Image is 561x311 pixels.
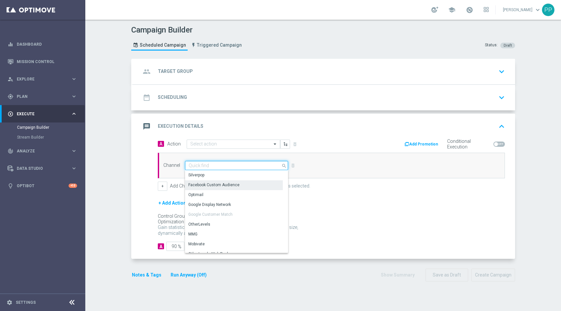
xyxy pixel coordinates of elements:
button: track_changes Analyze keyboard_arrow_right [7,148,77,154]
colored-tag: Draft [500,42,515,48]
a: Settings [16,300,36,304]
button: Data Studio keyboard_arrow_right [7,166,77,171]
div: +10 [69,184,77,188]
h2: Execution Details [158,123,203,129]
a: Campaign Builder [17,125,68,130]
div: A [158,243,164,249]
i: date_range [141,92,153,103]
i: keyboard_arrow_right [71,165,77,171]
i: keyboard_arrow_right [71,111,77,117]
div: Press SPACE to select this row. [185,239,283,249]
div: Mobivate [188,241,205,247]
div: Explore [8,76,71,82]
span: Explore [17,77,71,81]
a: Triggered Campaign [189,40,243,51]
i: keyboard_arrow_up [497,122,507,131]
h1: Campaign Builder [131,25,245,35]
div: Dashboard [8,35,77,53]
div: Press SPACE to select this row. [185,249,283,259]
input: Quick find [185,161,288,170]
span: Triggered Campaign [197,42,242,48]
div: OtherLevels [188,221,210,227]
i: keyboard_arrow_right [71,76,77,82]
span: Plan [17,95,71,99]
span: Execute [17,112,71,116]
div: Stream Builder [17,132,85,142]
div: Plan [8,94,71,100]
i: track_changes [8,148,13,154]
div: Press SPACE to select this row. [185,200,283,210]
button: lightbulb Optibot +10 [7,183,77,189]
div: message Execution Details keyboard_arrow_up [141,120,507,133]
button: Add Promotion [404,141,440,148]
span: Data Studio [17,167,71,170]
a: Optibot [17,177,69,194]
label: Channel [163,163,180,168]
div: date_range Scheduling keyboard_arrow_down [141,91,507,104]
div: Analyze [8,148,71,154]
span: keyboard_arrow_down [534,6,541,13]
a: Scheduled Campaign [131,40,188,51]
div: Press SPACE to select this row. [185,230,283,239]
i: keyboard_arrow_down [497,93,507,102]
label: Conditional Execution [447,139,491,150]
i: lightbulb [8,183,13,189]
div: Status: [485,42,498,48]
button: Notes & Tags [131,271,162,279]
button: + [158,182,167,191]
div: Press SPACE to select this row. [185,190,283,200]
i: keyboard_arrow_down [497,67,507,77]
div: Google Display Network [188,202,231,208]
button: person_search Explore keyboard_arrow_right [7,77,77,82]
h2: Scheduling [158,94,187,100]
button: Run Anyway (Off) [170,271,207,279]
div: Press SPACE to select this row. [185,180,283,190]
button: keyboard_arrow_up [496,120,507,133]
i: message [141,121,153,132]
button: Create Campaign [471,269,515,281]
label: Add Channel [170,183,196,189]
div: Optimail [188,192,203,198]
div: Google Customer Match [188,211,233,217]
div: MMG [188,231,197,237]
div: Optibot [8,177,77,194]
button: keyboard_arrow_down [496,65,507,78]
i: person_search [8,76,13,82]
a: Dashboard [17,35,77,53]
div: Press SPACE to select this row. [185,220,283,230]
span: Scheduled Campaign [140,42,186,48]
a: Mission Control [17,53,77,70]
i: gps_fixed [8,94,13,100]
button: + Add Action [158,199,187,207]
button: Mission Control [7,59,77,64]
a: Stream Builder [17,135,68,140]
button: equalizer Dashboard [7,42,77,47]
button: gps_fixed Plan keyboard_arrow_right [7,94,77,99]
button: Save as Draft [426,269,468,281]
div: OtherLevels Web Push [188,251,229,257]
div: Mission Control [8,53,77,70]
i: settings [7,300,12,305]
i: search [281,162,287,169]
i: group [141,66,153,78]
div: group Target Group keyboard_arrow_down [141,65,507,78]
a: [PERSON_NAME]keyboard_arrow_down [502,5,542,15]
div: Silverpop [188,172,204,178]
div: Facebook Custom Audience [188,182,239,188]
div: Data Studio [8,166,71,171]
button: play_circle_outline Execute keyboard_arrow_right [7,111,77,117]
span: Draft [504,43,512,48]
span: school [448,6,455,13]
i: equalizer [8,41,13,47]
h2: Target Group [158,68,193,75]
div: Press SPACE to select this row. [185,210,283,220]
span: % [178,244,181,250]
span: A [158,141,164,147]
